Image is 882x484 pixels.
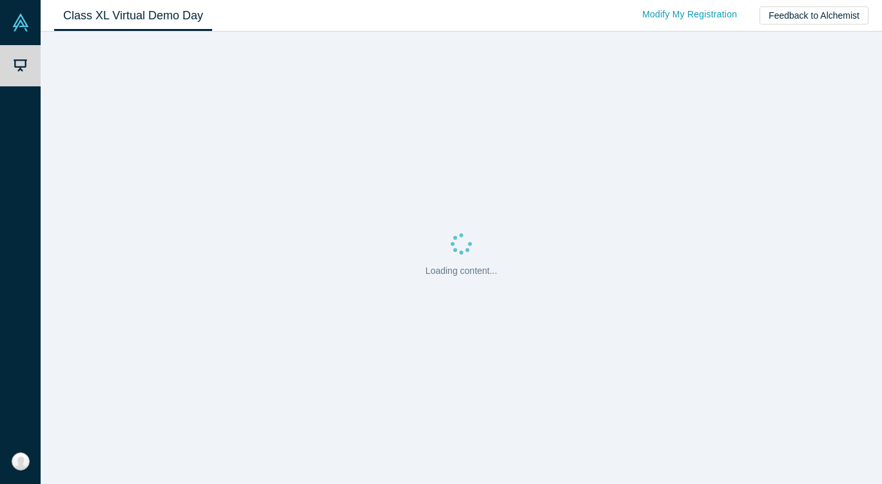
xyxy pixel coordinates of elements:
img: Nicole J Walker's Account [12,452,30,470]
img: Alchemist Vault Logo [12,14,30,32]
p: Loading content... [426,264,497,278]
button: Feedback to Alchemist [759,6,868,24]
a: Class XL Virtual Demo Day [54,1,212,31]
a: Modify My Registration [629,3,750,26]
